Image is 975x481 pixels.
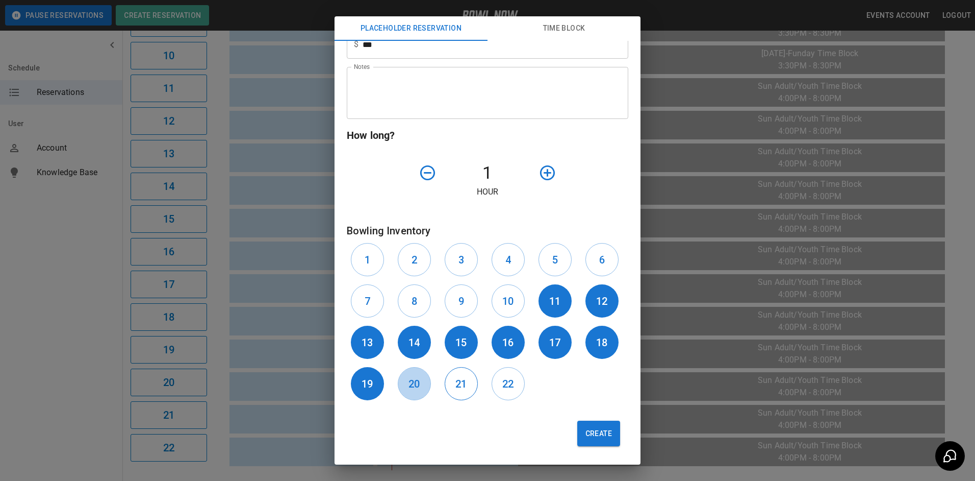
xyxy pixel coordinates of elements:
[398,243,431,276] button: 2
[408,376,420,392] h6: 20
[362,334,373,351] h6: 13
[599,252,605,268] h6: 6
[362,376,373,392] h6: 19
[538,243,572,276] button: 5
[351,243,384,276] button: 1
[445,367,478,400] button: 21
[398,284,431,318] button: 8
[458,252,464,268] h6: 3
[492,243,525,276] button: 4
[351,367,384,400] button: 19
[347,223,628,239] h6: Bowling Inventory
[412,252,417,268] h6: 2
[455,376,467,392] h6: 21
[492,284,525,318] button: 10
[445,243,478,276] button: 3
[492,367,525,400] button: 22
[492,326,525,359] button: 16
[596,334,607,351] h6: 18
[347,186,628,198] p: Hour
[585,243,619,276] button: 6
[585,284,619,318] button: 12
[502,376,514,392] h6: 22
[538,284,572,318] button: 11
[347,127,628,143] h6: How long?
[487,16,640,41] button: Time Block
[458,293,464,309] h6: 9
[549,334,560,351] h6: 17
[412,293,417,309] h6: 8
[445,284,478,318] button: 9
[577,421,620,446] button: Create
[398,367,431,400] button: 20
[445,326,478,359] button: 15
[596,293,607,309] h6: 12
[365,293,370,309] h6: 7
[408,334,420,351] h6: 14
[441,162,534,184] h4: 1
[365,252,370,268] h6: 1
[398,326,431,359] button: 14
[538,326,572,359] button: 17
[502,334,514,351] h6: 16
[552,252,558,268] h6: 5
[335,16,487,41] button: Placeholder Reservation
[354,38,358,51] p: $
[455,334,467,351] h6: 15
[502,293,514,309] h6: 10
[505,252,511,268] h6: 4
[351,284,384,318] button: 7
[549,293,560,309] h6: 11
[585,326,619,359] button: 18
[351,326,384,359] button: 13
